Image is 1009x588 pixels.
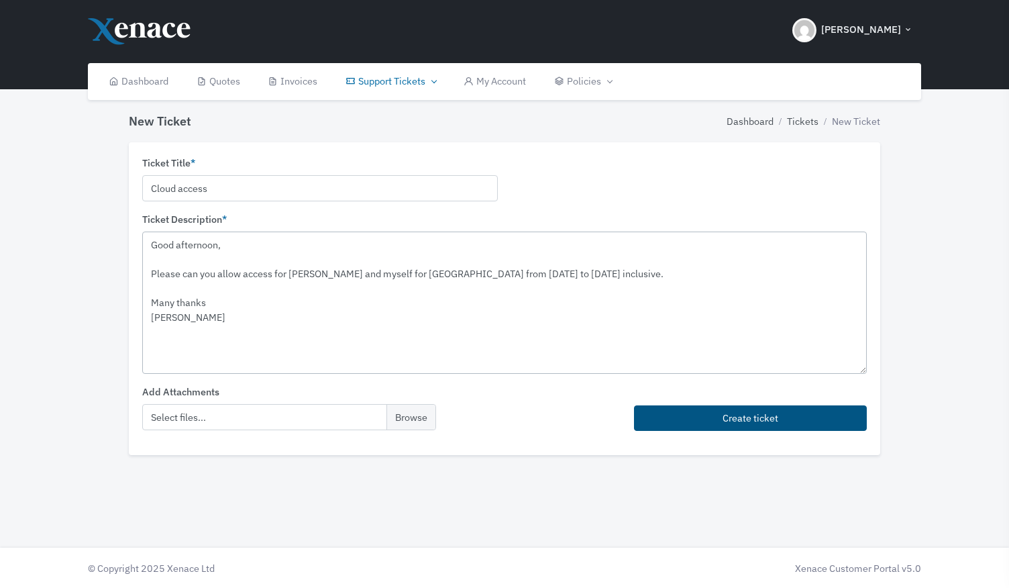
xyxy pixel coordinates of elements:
[182,63,254,100] a: Quotes
[784,7,921,54] button: [PERSON_NAME]
[142,212,227,227] label: Ticket Description
[254,63,331,100] a: Invoices
[129,114,191,129] h4: New Ticket
[142,385,219,399] label: Add Attachments
[95,63,182,100] a: Dashboard
[540,63,625,100] a: Policies
[821,22,901,38] span: [PERSON_NAME]
[511,561,921,576] div: Xenace Customer Portal v5.0
[449,63,540,100] a: My Account
[142,156,195,170] label: Ticket Title
[787,114,818,129] a: Tickets
[331,63,449,100] a: Support Tickets
[81,561,504,576] div: © Copyright 2025 Xenace Ltd
[818,114,880,129] li: New Ticket
[634,405,867,432] button: Create ticket
[792,18,816,42] img: Header Avatar
[727,114,774,129] a: Dashboard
